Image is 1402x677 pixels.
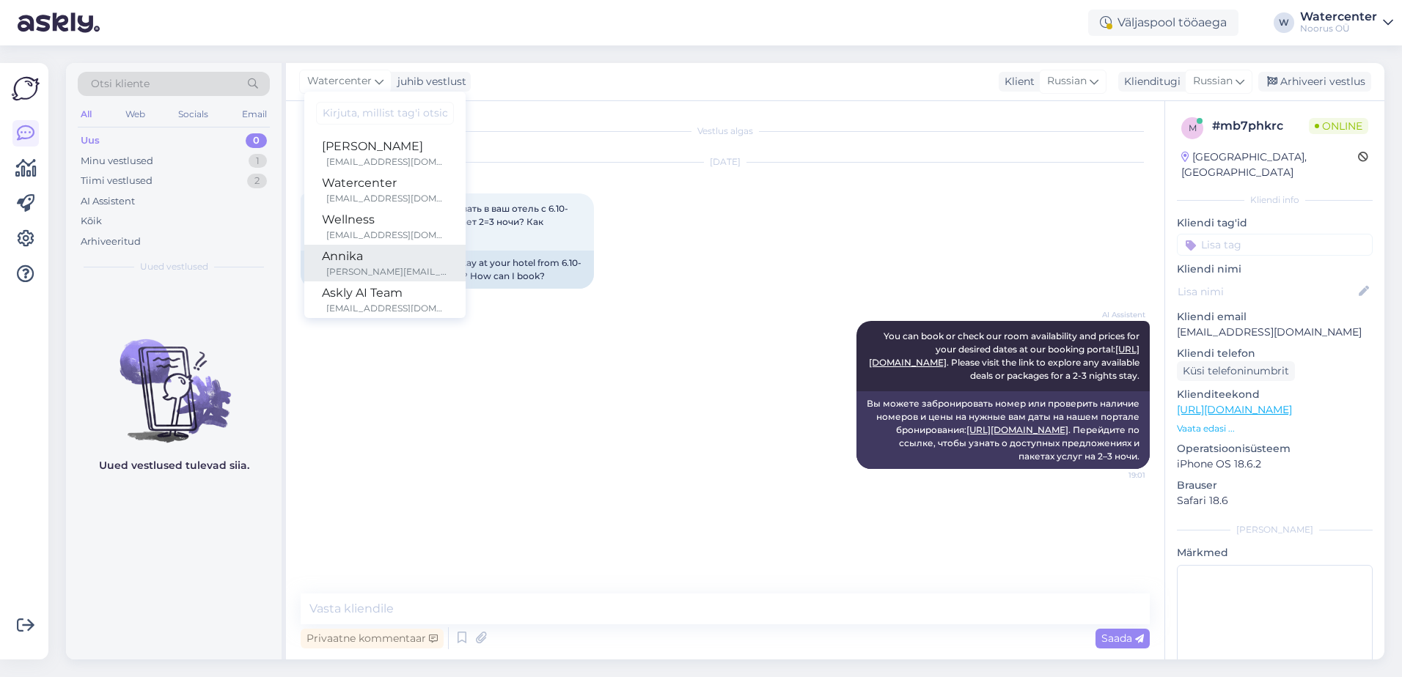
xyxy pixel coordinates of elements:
[1090,470,1145,481] span: 19:01
[1300,23,1377,34] div: Noorus OÜ
[304,171,466,208] a: Watercenter[EMAIL_ADDRESS][DOMAIN_NAME]
[322,138,448,155] div: [PERSON_NAME]
[1177,193,1373,207] div: Kliendi info
[1258,72,1371,92] div: Arhiveeri vestlus
[304,281,466,318] a: Askly AI Team[EMAIL_ADDRESS][DOMAIN_NAME]
[322,248,448,265] div: Annika
[1181,149,1358,180] div: [GEOGRAPHIC_DATA], [GEOGRAPHIC_DATA]
[301,629,444,648] div: Privaatne kommentaar
[1193,73,1233,89] span: Russian
[999,74,1035,89] div: Klient
[1177,422,1373,435] p: Vaata edasi ...
[140,260,208,273] span: Uued vestlused
[1177,234,1373,256] input: Lisa tag
[1177,493,1373,508] p: Safari 18.6
[307,73,372,89] span: Watercenter
[1274,12,1294,33] div: W
[1177,361,1295,381] div: Küsi telefoninumbrit
[1090,309,1145,320] span: AI Assistent
[304,135,466,171] a: [PERSON_NAME][EMAIL_ADDRESS][DOMAIN_NAME]
[966,424,1068,435] a: [URL][DOMAIN_NAME]
[1177,387,1373,402] p: Klienditeekond
[122,105,148,124] div: Web
[869,330,1142,381] span: You can book or check our room availability and prices for your desired dates at our booking port...
[247,174,267,188] div: 2
[326,265,448,278] div: [PERSON_NAME][EMAIL_ADDRESS][DOMAIN_NAME]
[1177,346,1373,361] p: Kliendi telefon
[1212,117,1309,135] div: # mb7phkrc
[81,194,135,209] div: AI Assistent
[1177,441,1373,456] p: Operatsioonisüsteem
[91,76,150,92] span: Otsi kliente
[1177,325,1373,340] p: [EMAIL_ADDRESS][DOMAIN_NAME]
[1177,309,1373,325] p: Kliendi email
[175,105,211,124] div: Socials
[1088,10,1238,36] div: Väljaspool tööaega
[1177,523,1373,536] div: [PERSON_NAME]
[301,251,594,289] div: Hello! We'd like to book a 3-night stay at your hotel from 6.10-9.10 . Do you offer a 2-3 nights ...
[239,105,270,124] div: Email
[392,74,466,89] div: juhib vestlust
[322,211,448,229] div: Wellness
[301,155,1150,169] div: [DATE]
[322,284,448,302] div: Askly AI Team
[1101,632,1144,645] span: Saada
[301,125,1150,138] div: Vestlus algas
[1189,122,1197,133] span: m
[1177,262,1373,277] p: Kliendi nimi
[326,155,448,169] div: [EMAIL_ADDRESS][DOMAIN_NAME]
[326,229,448,242] div: [EMAIL_ADDRESS][DOMAIN_NAME]
[81,234,141,249] div: Arhiveeritud
[1177,456,1373,472] p: iPhone OS 18.6.2
[1177,545,1373,561] p: Märkmed
[66,313,282,445] img: No chats
[316,102,454,125] input: Kirjuta, millist tag'i otsid
[12,75,40,103] img: Askly Logo
[1178,284,1356,300] input: Lisa nimi
[249,154,267,169] div: 1
[1300,11,1377,23] div: Watercenter
[81,174,153,188] div: Tiimi vestlused
[81,214,102,229] div: Kõik
[1047,73,1087,89] span: Russian
[246,133,267,148] div: 0
[1118,74,1181,89] div: Klienditugi
[1177,215,1373,231] p: Kliendi tag'id
[81,133,100,148] div: Uus
[1177,478,1373,493] p: Brauser
[81,154,153,169] div: Minu vestlused
[1177,403,1292,416] a: [URL][DOMAIN_NAME]
[304,208,466,245] a: Wellness[EMAIL_ADDRESS][DOMAIN_NAME]
[304,245,466,281] a: Annika[PERSON_NAME][EMAIL_ADDRESS][DOMAIN_NAME]
[856,391,1150,469] div: Вы можете забронировать номер или проверить наличие номеров и цены на нужные вам даты на нашем по...
[99,458,249,473] p: Uued vestlused tulevad siia.
[1300,11,1393,34] a: WatercenterNoorus OÜ
[326,192,448,205] div: [EMAIL_ADDRESS][DOMAIN_NAME]
[78,105,95,124] div: All
[322,174,448,192] div: Watercenter
[1309,118,1368,134] span: Online
[326,302,448,315] div: [EMAIL_ADDRESS][DOMAIN_NAME]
